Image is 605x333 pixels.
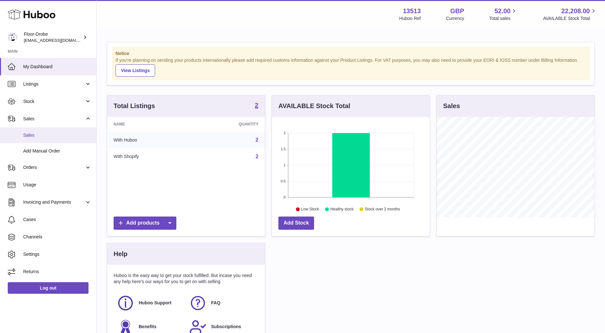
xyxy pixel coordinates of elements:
[116,57,586,77] div: If you're planning on sending your products internationally please add required customs informati...
[365,207,400,211] text: Stock over 2 months
[403,7,421,15] strong: 13513
[256,137,258,143] a: 2
[107,148,192,165] td: With Shopify
[8,32,17,42] img: jthurling@live.com
[446,15,464,22] div: Currency
[107,132,192,148] td: With Huboo
[114,102,155,110] h3: Total Listings
[189,294,255,312] a: FAQ
[116,64,155,77] a: View Listings
[23,81,85,87] span: Listings
[23,164,85,171] span: Orders
[255,102,258,110] a: 2
[278,217,314,230] a: Add Stock
[450,7,464,15] strong: GBP
[23,217,91,223] span: Cases
[23,199,85,205] span: Invoicing and Payments
[494,7,510,15] span: 52.00
[23,98,85,105] span: Stock
[278,102,350,110] h3: AVAILABLE Stock Total
[24,38,95,43] span: [EMAIL_ADDRESS][DOMAIN_NAME]
[489,15,518,22] span: Total sales
[489,7,518,22] a: 52.00 Total sales
[211,300,220,306] span: FAQ
[23,148,91,154] span: Add Manual Order
[399,15,421,22] div: Huboo Ref
[23,116,85,122] span: Sales
[256,154,258,159] a: 2
[301,207,319,211] text: Low Stock
[211,324,241,330] span: Subscriptions
[255,102,258,108] strong: 2
[107,117,192,132] th: Name
[114,273,258,285] p: Huboo is the easy way to get your stock fulfilled. But incase you need any help here's our ways f...
[24,31,82,43] div: Floor-Drobe
[116,51,586,57] strong: Notice
[139,300,172,306] span: Huboo Support
[8,282,88,294] a: Log out
[543,15,597,22] span: AVAILABLE Stock Total
[23,64,91,70] span: My Dashboard
[284,163,285,167] text: 1
[114,217,176,230] a: Add products
[330,207,354,211] text: Healthy stock
[192,117,265,132] th: Quantity
[443,102,460,110] h3: Sales
[23,234,91,240] span: Channels
[139,324,156,330] span: Benefits
[23,132,91,138] span: Sales
[561,7,590,15] span: 22,208.00
[281,179,285,183] text: 0.5
[543,7,597,22] a: 22,208.00 AVAILABLE Stock Total
[114,250,127,258] h3: Help
[23,269,91,275] span: Returns
[284,131,285,135] text: 2
[284,195,285,199] text: 0
[23,251,91,257] span: Settings
[117,294,183,312] a: Huboo Support
[281,147,285,151] text: 1.5
[23,182,91,188] span: Usage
